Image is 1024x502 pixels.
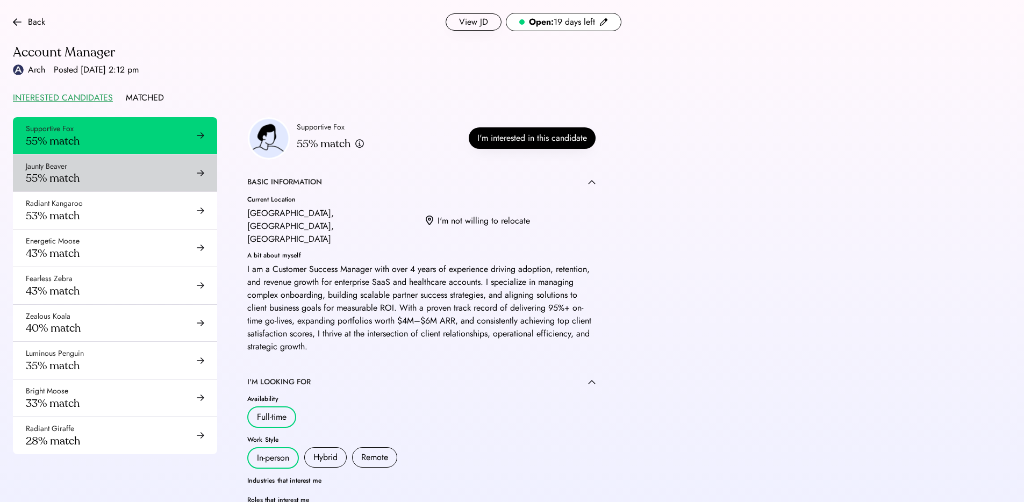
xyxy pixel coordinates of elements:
div: 53% match [26,209,80,223]
div: 55% match [297,137,350,150]
div: A bit about myself [247,252,596,259]
img: arrow-right-black.svg [197,169,204,177]
div: I'M LOOKING FOR [247,377,311,388]
img: arrow-right-black.svg [197,319,204,327]
div: Jaunty Beaver [26,161,67,172]
img: arrow-back.svg [13,18,22,26]
div: Radiant Giraffe [26,424,74,434]
div: Availability [247,396,596,402]
div: Energetic Moose [26,236,80,247]
img: arrow-right-black.svg [197,207,204,214]
div: I am a Customer Success Manager with over 4 years of experience driving adoption, retention, and ... [247,263,596,353]
div: 35% match [26,359,80,372]
div: MATCHED [126,91,164,104]
strong: Open: [529,16,554,28]
div: I'm not willing to relocate [438,214,530,227]
div: Full-time [257,411,287,424]
div: Luminous Penguin [26,348,84,359]
div: Fearless Zebra [26,274,73,284]
div: 19 days left [529,16,595,28]
div: 33% match [26,397,80,410]
div: Posted [DATE] 2:12 pm [54,63,139,76]
img: caret-up.svg [588,180,596,184]
div: Hybrid [313,451,338,464]
img: arrow-right-black.svg [197,244,204,252]
button: I'm interested in this candidate [469,127,596,149]
img: arrow-right-black.svg [197,282,204,289]
div: Arch [28,63,45,76]
img: caret-up.svg [588,379,596,384]
img: info.svg [355,139,364,149]
div: Zealous Koala [26,311,70,322]
div: [GEOGRAPHIC_DATA], [GEOGRAPHIC_DATA], [GEOGRAPHIC_DATA] [247,207,417,246]
div: 43% match [26,284,80,298]
div: Bright Moose [26,386,68,397]
div: Back [28,16,45,28]
img: arrow-right-black.svg [197,394,204,401]
img: Logo_Blue_1.png [13,64,24,75]
img: employer-headshot-placeholder.png [247,117,290,160]
button: View JD [446,13,502,31]
img: arrow-right-black.svg [197,432,204,439]
div: Radiant Kangaroo [26,198,83,209]
div: Supportive Fox [297,122,345,133]
div: INTERESTED CANDIDATES [13,91,113,104]
div: Work Style [247,436,596,443]
img: arrow-right-black.svg [197,132,204,139]
div: 40% match [26,321,81,335]
div: 28% match [26,434,80,448]
div: 55% match [26,171,80,185]
img: arrow-right-black.svg [197,357,204,364]
div: In-person [257,451,289,464]
img: location.svg [426,216,433,226]
div: Account Manager [13,44,621,61]
div: Supportive Fox [26,124,74,134]
div: Remote [361,451,388,464]
div: Current Location [247,196,417,203]
div: 55% match [26,134,80,148]
img: pencil-black.svg [599,18,608,26]
div: BASIC INFORMATION [247,177,322,188]
div: Industries that interest me [247,477,596,484]
div: 43% match [26,247,80,260]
